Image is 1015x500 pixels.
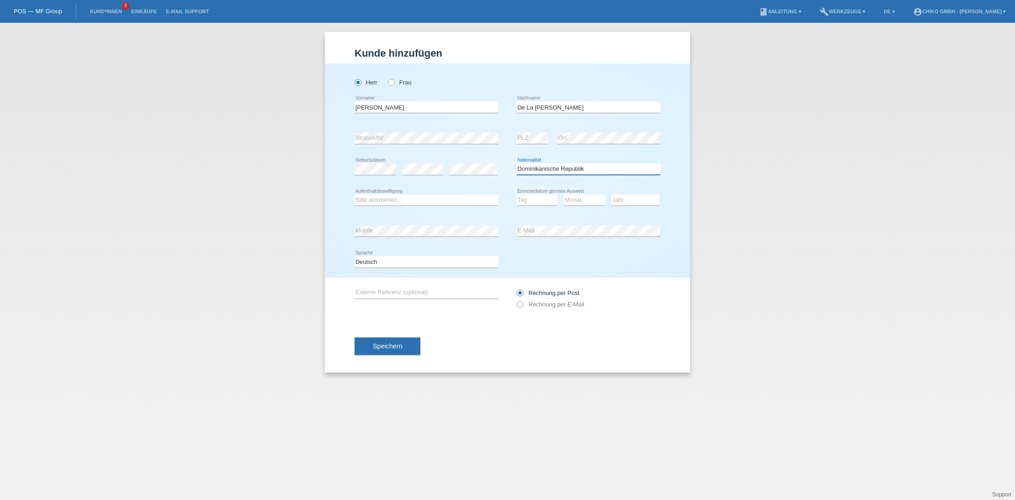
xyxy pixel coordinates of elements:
[909,9,1010,14] a: account_circleChiko GmbH - [PERSON_NAME] ▾
[815,9,870,14] a: buildWerkzeuge ▾
[992,491,1011,498] a: Support
[85,9,126,14] a: Kund*innen
[517,289,523,301] input: Rechnung per Post
[913,7,922,16] i: account_circle
[388,79,411,86] label: Frau
[162,9,214,14] a: E-Mail Support
[517,289,579,296] label: Rechnung per Post
[388,79,394,85] input: Frau
[126,9,161,14] a: Einkäufe
[879,9,899,14] a: DE ▾
[122,2,129,10] span: 3
[355,79,361,85] input: Herr
[355,79,377,86] label: Herr
[517,301,584,308] label: Rechnung per E-Mail
[759,7,768,16] i: book
[355,337,420,355] button: Speichern
[517,301,523,312] input: Rechnung per E-Mail
[355,47,660,59] h1: Kunde hinzufügen
[754,9,806,14] a: bookAnleitung ▾
[820,7,829,16] i: build
[14,8,62,15] a: POS — MF Group
[373,342,402,350] span: Speichern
